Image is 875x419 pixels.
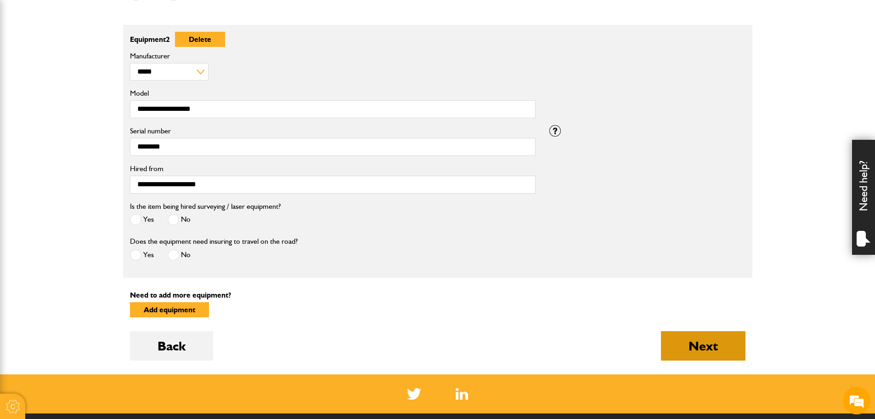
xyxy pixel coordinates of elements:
img: Twitter [407,388,421,400]
label: Is the item being hired surveying / laser equipment? [130,203,281,210]
p: Equipment [130,32,536,47]
label: Hired from [130,165,536,172]
em: Start Chat [125,283,167,296]
input: Enter your phone number [12,139,168,160]
label: No [168,249,191,261]
label: No [168,214,191,225]
a: LinkedIn [456,388,468,400]
p: Need to add more equipment? [130,292,745,299]
button: Add equipment [130,302,209,317]
label: Manufacturer [130,52,536,60]
textarea: Type your message and hit 'Enter' [12,166,168,276]
div: Need help? [852,140,875,255]
div: Chat with us now [48,52,154,63]
img: d_20077148190_company_1631870298795_20077148190 [16,51,39,64]
label: Model [130,90,536,97]
button: Delete [175,32,225,47]
button: Back [130,331,213,361]
input: Enter your last name [12,85,168,105]
input: Enter your email address [12,112,168,132]
label: Does the equipment need insuring to travel on the road? [130,238,298,245]
label: Serial number [130,127,536,135]
img: Linked In [456,388,468,400]
span: 2 [166,35,170,44]
label: Yes [130,214,154,225]
button: Next [661,331,745,361]
div: Minimize live chat window [151,5,173,27]
label: Yes [130,249,154,261]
